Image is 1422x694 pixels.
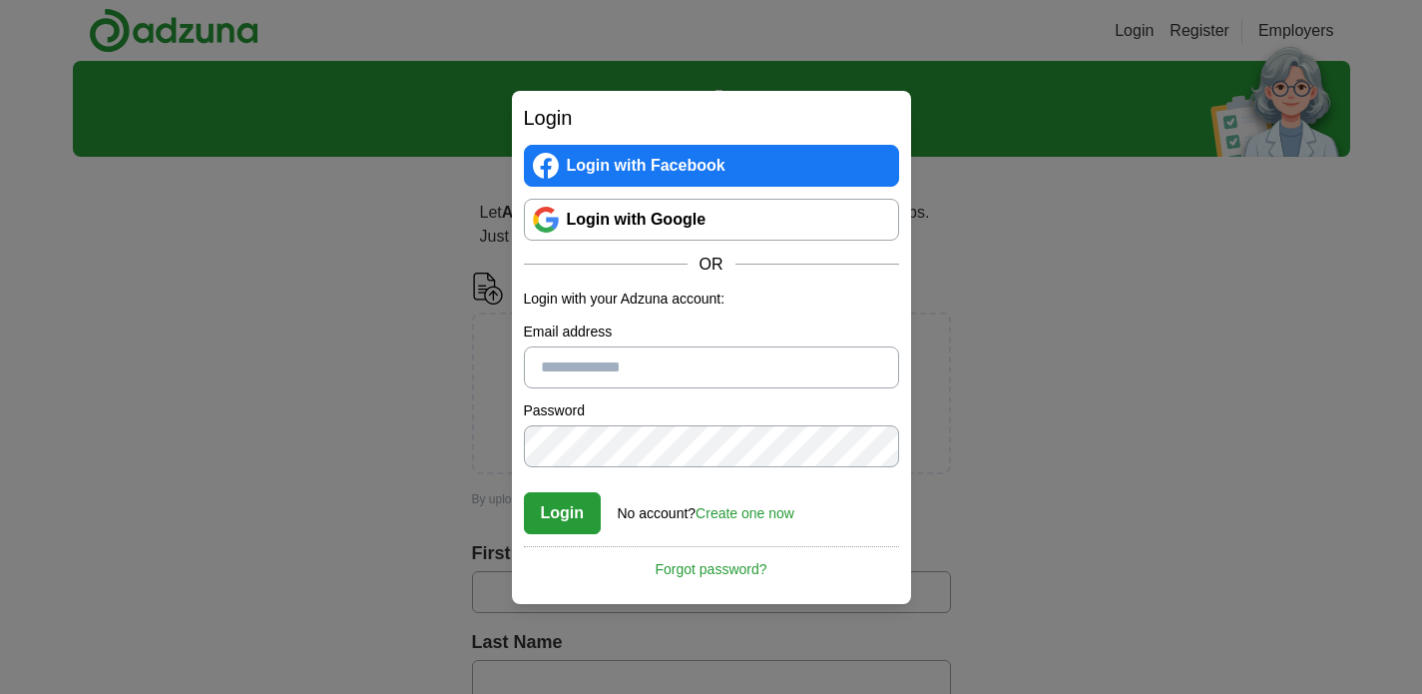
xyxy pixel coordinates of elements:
label: Email address [524,322,899,343]
a: Create one now [696,505,794,521]
button: Login [524,492,602,534]
a: Login with Facebook [524,145,899,187]
label: Password [524,400,899,421]
span: OR [688,253,735,277]
div: No account? [618,491,794,524]
a: Login with Google [524,199,899,241]
p: Login with your Adzuna account: [524,289,899,310]
a: Forgot password? [524,546,899,580]
h2: Login [524,103,899,133]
